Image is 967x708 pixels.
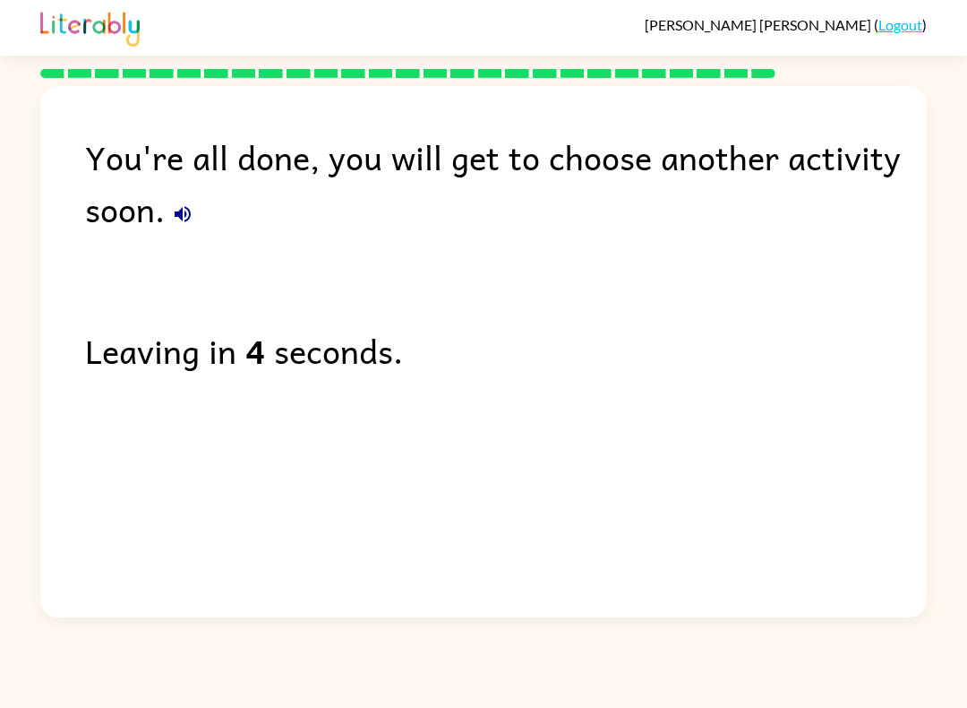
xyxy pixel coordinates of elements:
a: Logout [878,16,922,33]
div: You're all done, you will get to choose another activity soon. [85,131,927,235]
div: Leaving in seconds. [85,324,927,376]
img: Literably [40,7,140,47]
b: 4 [245,324,265,376]
span: [PERSON_NAME] [PERSON_NAME] [645,16,874,33]
div: ( ) [645,16,927,33]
